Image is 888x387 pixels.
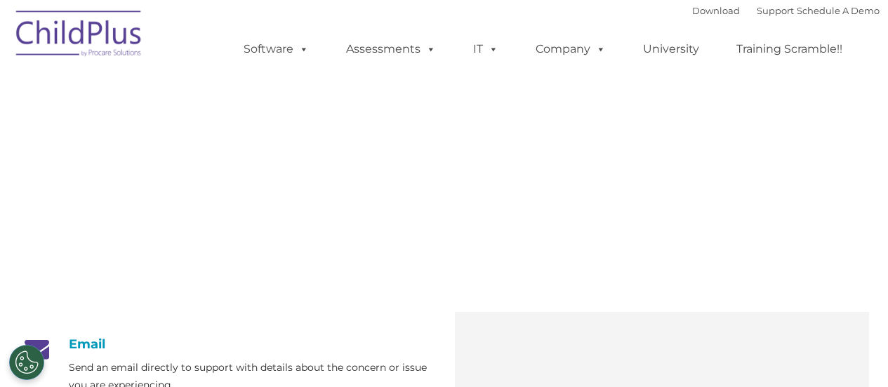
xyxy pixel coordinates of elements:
a: Support [757,5,794,16]
img: ChildPlus by Procare Solutions [9,1,150,71]
a: Download [692,5,740,16]
a: Schedule A Demo [797,5,880,16]
a: Software [230,35,323,63]
a: Company [522,35,620,63]
h4: Email [20,336,434,352]
button: Cookies Settings [9,345,44,380]
a: Assessments [332,35,450,63]
a: University [629,35,713,63]
font: | [692,5,880,16]
a: IT [459,35,512,63]
a: Training Scramble!! [722,35,856,63]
